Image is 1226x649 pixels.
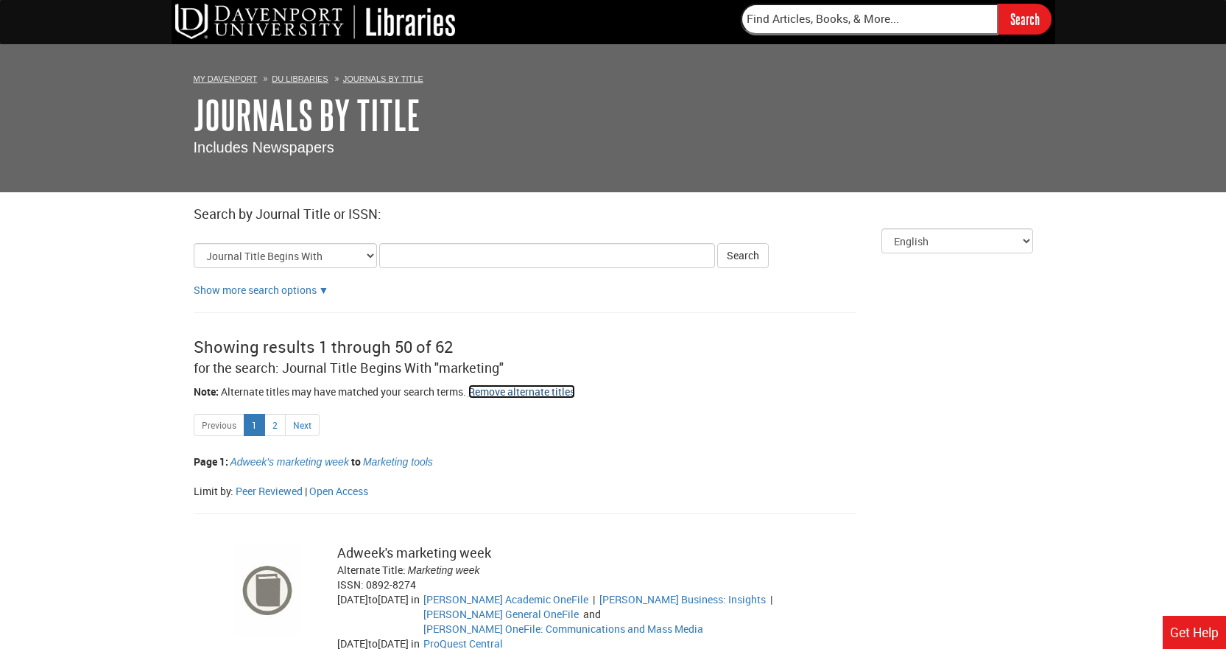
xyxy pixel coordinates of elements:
span: Page 1: [194,455,228,469]
a: My Davenport [194,74,258,83]
span: for the search: Journal Title Begins With "marketing" [194,359,504,376]
p: Includes Newspapers [194,137,1033,158]
span: Limit by: [194,484,233,498]
span: | [305,484,307,498]
a: Show more search options [194,283,317,297]
span: | [768,592,775,606]
a: Filter by peer open access [309,484,368,498]
input: Search [998,4,1051,34]
span: Adweek's marketing week [230,456,349,468]
a: Previous [194,414,244,436]
span: Note: [194,385,219,399]
h2: Search by Journal Title or ISSN: [194,207,1033,222]
a: Show more search options [319,283,329,297]
span: to [351,455,361,469]
a: 2 [264,414,286,436]
span: | [591,592,597,606]
a: Filter by peer reviewed [236,484,303,498]
span: Marketing week [408,564,480,576]
a: Get Help [1163,616,1226,649]
a: Go to Gale OneFile: Communications and Mass Media [423,622,703,636]
label: Search inside this journal [337,536,338,537]
a: DU Libraries [272,74,328,83]
span: and [581,607,603,621]
a: Next [285,414,320,436]
span: Marketing tools [363,456,433,468]
a: Go to Gale Business: Insights [599,592,766,606]
input: Find Articles, Books, & More... [741,4,998,35]
a: Journals By Title [194,92,420,138]
button: Search [717,243,769,268]
a: 1 [244,414,265,436]
div: Adweek's marketing week [337,544,818,563]
span: Showing results 1 through 50 of 62 [194,336,453,357]
img: cover image for: Adweek's marketing week [234,544,300,636]
a: Go to Gale Academic OneFile [423,592,588,606]
span: in [411,592,420,606]
span: Alternate Title: [337,563,406,577]
ol: Breadcrumbs [194,71,1033,85]
img: DU Libraries [175,4,455,39]
div: ISSN: 0892-8274 [337,578,818,592]
span: to [368,592,378,606]
a: Journals By Title [343,74,423,83]
span: Alternate titles may have matched your search terms. [221,385,466,399]
a: Go to Gale General OneFile [423,607,579,621]
div: [DATE] [DATE] [337,592,423,636]
a: Remove alternate titles [468,385,575,399]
